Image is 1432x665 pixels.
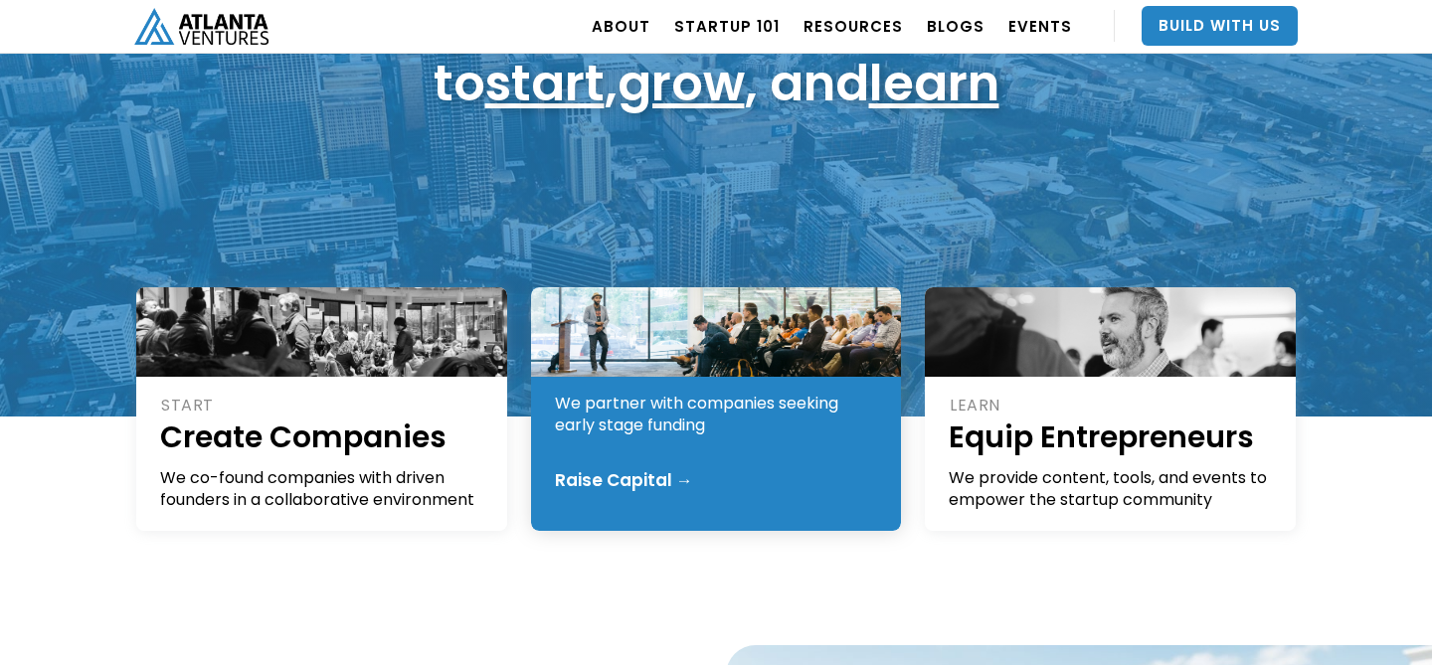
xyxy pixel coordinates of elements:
h1: Fund Founders [555,342,880,383]
div: LEARN [950,395,1274,416]
a: GROWFund FoundersWe partner with companies seeking early stage fundingRaise Capital → [531,287,902,531]
div: We partner with companies seeking early stage funding [555,393,880,436]
div: Raise Capital → [555,470,693,490]
a: STARTCreate CompaniesWe co-found companies with driven founders in a collaborative environment [136,287,507,531]
a: LEARNEquip EntrepreneursWe provide content, tools, and events to empower the startup community [925,287,1296,531]
h1: Create Companies [160,416,485,457]
a: start [485,48,605,118]
a: learn [869,48,999,118]
a: Build With Us [1142,6,1298,46]
div: START [161,395,485,416]
div: We co-found companies with driven founders in a collaborative environment [160,467,485,511]
div: We provide content, tools, and events to empower the startup community [949,467,1274,511]
h1: Equip Entrepreneurs [949,416,1274,457]
a: grow [618,48,745,118]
